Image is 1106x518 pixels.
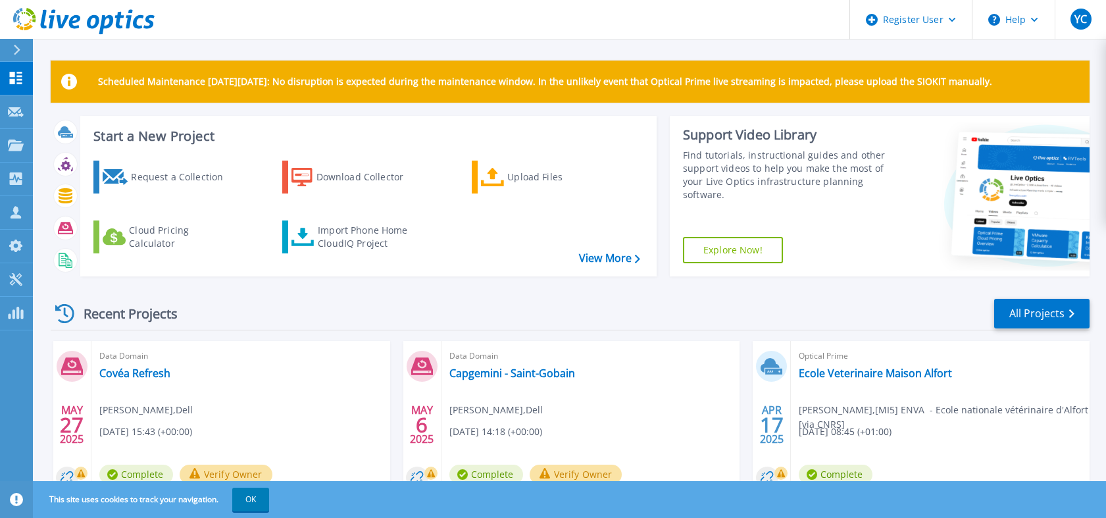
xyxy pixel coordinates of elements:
[180,465,272,484] button: Verify Owner
[1074,14,1087,24] span: YC
[99,425,192,439] span: [DATE] 15:43 (+00:00)
[683,126,895,143] div: Support Video Library
[449,349,732,363] span: Data Domain
[36,488,269,511] span: This site uses cookies to track your navigation.
[232,488,269,511] button: OK
[799,349,1082,363] span: Optical Prime
[98,76,992,87] p: Scheduled Maintenance [DATE][DATE]: No disruption is expected during the maintenance window. In t...
[318,224,420,250] div: Import Phone Home CloudIQ Project
[994,299,1090,328] a: All Projects
[799,367,952,380] a: Ecole Veterinaire Maison Alfort
[93,161,240,194] a: Request a Collection
[759,401,784,449] div: APR 2025
[683,237,783,263] a: Explore Now!
[99,367,170,380] a: Covéa Refresh
[449,367,575,380] a: Capgemini - Saint-Gobain
[93,129,640,143] h3: Start a New Project
[416,419,428,430] span: 6
[472,161,618,194] a: Upload Files
[507,164,613,190] div: Upload Files
[530,465,622,484] button: Verify Owner
[799,403,1090,432] span: [PERSON_NAME] , [MI5] ENVA - Ecole nationale vétérinaire d'Alfort [via CNRS]
[282,161,429,194] a: Download Collector
[449,465,523,484] span: Complete
[60,419,84,430] span: 27
[579,252,640,265] a: View More
[409,401,434,449] div: MAY 2025
[799,425,892,439] span: [DATE] 08:45 (+01:00)
[449,403,543,417] span: [PERSON_NAME] , Dell
[99,465,173,484] span: Complete
[131,164,236,190] div: Request a Collection
[449,425,542,439] span: [DATE] 14:18 (+00:00)
[99,403,193,417] span: [PERSON_NAME] , Dell
[760,419,784,430] span: 17
[99,349,382,363] span: Data Domain
[129,224,234,250] div: Cloud Pricing Calculator
[93,220,240,253] a: Cloud Pricing Calculator
[51,298,195,330] div: Recent Projects
[683,149,895,201] div: Find tutorials, instructional guides and other support videos to help you make the most of your L...
[799,465,872,484] span: Complete
[316,164,422,190] div: Download Collector
[59,401,84,449] div: MAY 2025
